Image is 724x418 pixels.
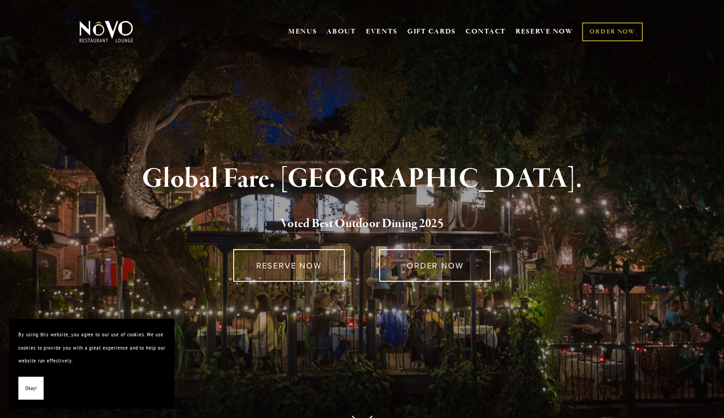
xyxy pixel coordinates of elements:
[281,216,438,233] a: Voted Best Outdoor Dining 202
[582,22,642,41] a: ORDER NOW
[366,27,398,36] a: EVENTS
[18,328,165,368] p: By using this website, you agree to our use of cookies. We use cookies to provide you with a grea...
[288,27,317,36] a: MENUS
[466,23,506,40] a: CONTACT
[379,249,491,282] a: ORDER NOW
[142,162,582,196] strong: Global Fare. [GEOGRAPHIC_DATA].
[18,377,44,400] button: Okay!
[95,214,630,234] h2: 5
[25,382,37,395] span: Okay!
[407,23,456,40] a: GIFT CARDS
[233,249,345,282] a: RESERVE NOW
[78,20,135,43] img: Novo Restaurant &amp; Lounge
[516,23,573,40] a: RESERVE NOW
[9,319,174,409] section: Cookie banner
[326,27,356,36] a: ABOUT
